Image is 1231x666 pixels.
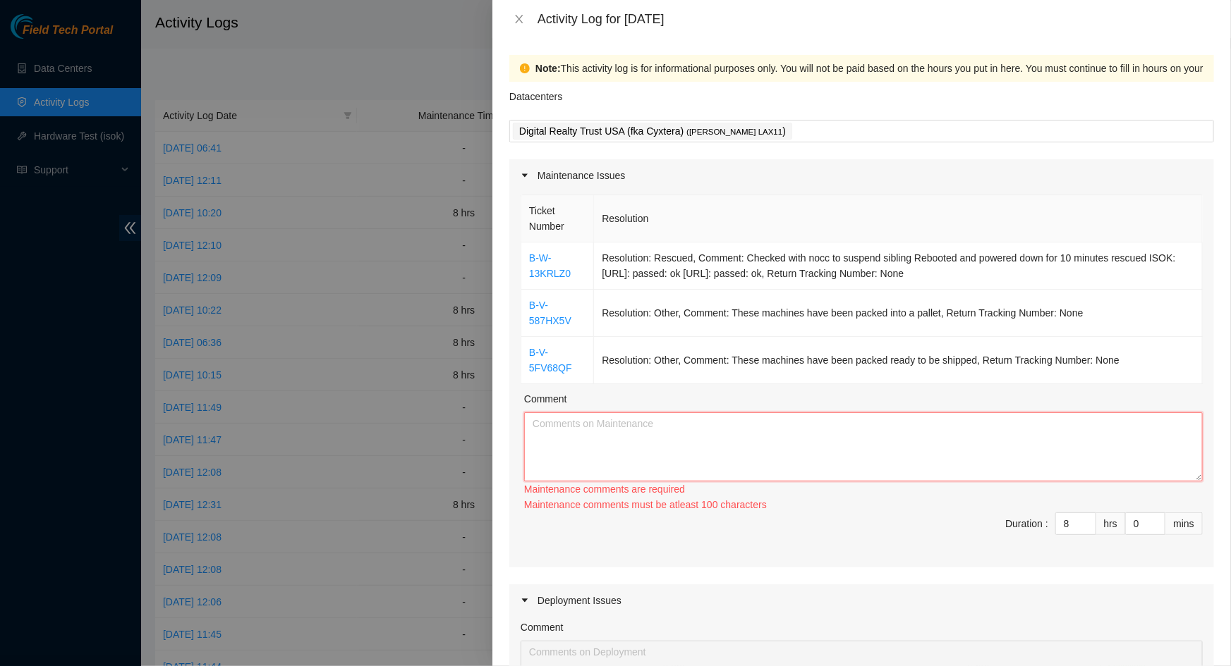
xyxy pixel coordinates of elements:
td: Resolution: Rescued, Comment: Checked with nocc to suspend sibling Rebooted and powered down for ... [594,242,1203,290]
div: Duration : [1005,516,1048,531]
div: Maintenance comments are required [524,481,1203,497]
span: caret-right [521,171,529,180]
a: B-W-13KRLZ0 [529,252,571,279]
textarea: Comment [524,412,1203,481]
td: Resolution: Other, Comment: These machines have been packed into a pallet, Return Tracking Number... [594,290,1203,337]
div: Maintenance Issues [509,159,1214,192]
div: Deployment Issues [509,584,1214,617]
label: Comment [521,619,564,635]
th: Ticket Number [521,195,594,242]
span: caret-right [521,596,529,605]
div: hrs [1096,512,1126,535]
span: close [514,13,525,25]
button: Close [509,13,529,26]
p: Datacenters [509,82,562,104]
span: exclamation-circle [520,63,530,73]
strong: Note: [535,61,561,76]
th: Resolution [594,195,1203,242]
span: ( [PERSON_NAME] LAX11 [686,128,782,136]
td: Resolution: Other, Comment: These machines have been packed ready to be shipped, Return Tracking ... [594,337,1203,384]
div: Activity Log for [DATE] [538,11,1214,27]
label: Comment [524,391,567,407]
p: Digital Realty Trust USA (fka Cyxtera) ) [519,123,786,140]
a: B-V-587HX5V [529,300,571,326]
a: B-V-5FV68QF [529,347,572,374]
div: mins [1165,512,1203,535]
div: Maintenance comments must be atleast 100 characters [524,497,1203,512]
